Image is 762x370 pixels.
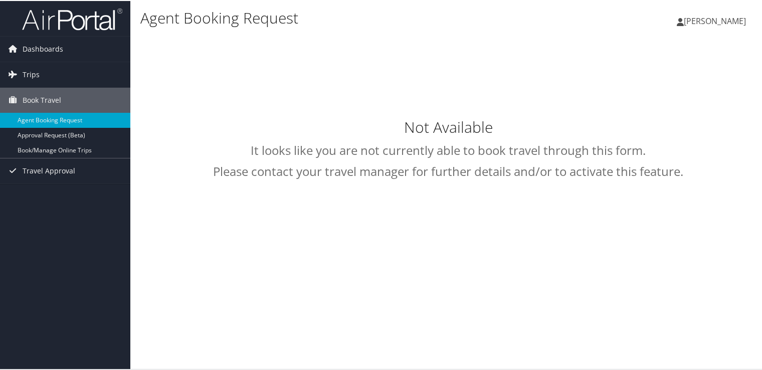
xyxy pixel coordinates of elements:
[684,15,746,26] span: [PERSON_NAME]
[23,87,61,112] span: Book Travel
[142,141,754,158] h2: It looks like you are not currently able to book travel through this form.
[142,162,754,179] h2: Please contact your travel manager for further details and/or to activate this feature.
[22,7,122,30] img: airportal-logo.png
[142,116,754,137] h1: Not Available
[677,5,756,35] a: [PERSON_NAME]
[23,36,63,61] span: Dashboards
[23,157,75,182] span: Travel Approval
[23,61,40,86] span: Trips
[140,7,551,28] h1: Agent Booking Request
